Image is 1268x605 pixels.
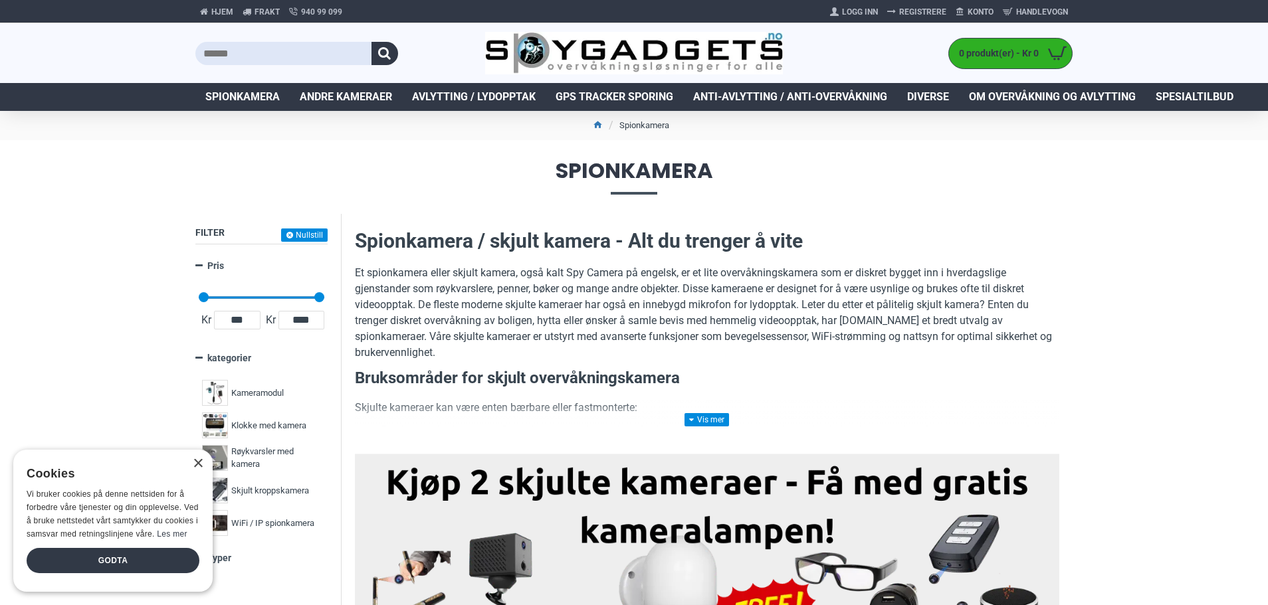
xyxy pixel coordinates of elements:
a: Pris [195,254,328,278]
p: Skjulte kameraer kan være enten bærbare eller fastmonterte: [355,400,1059,416]
span: Andre kameraer [300,89,392,105]
span: Spionkamera [195,160,1073,194]
img: Kameramodul [202,380,228,406]
h2: Spionkamera / skjult kamera - Alt du trenger å vite [355,227,1059,255]
span: Filter [195,227,225,238]
h3: Bruksområder for skjult overvåkningskamera [355,367,1059,390]
span: Hjem [211,6,233,18]
span: Om overvåkning og avlytting [969,89,1136,105]
span: Kr [199,312,214,328]
span: Røykvarsler med kamera [231,445,318,471]
img: SpyGadgets.no [485,32,784,75]
button: Nullstill [281,228,328,242]
span: Spionkamera [205,89,280,105]
a: Avlytting / Lydopptak [402,83,546,111]
div: Godta [27,548,199,573]
span: Handlevogn [1016,6,1068,18]
a: Diverse [897,83,959,111]
span: Klokke med kamera [231,419,306,432]
span: Frakt [255,6,280,18]
a: Spionkamera [195,83,290,111]
span: Kameramodul [231,387,284,400]
span: Anti-avlytting / Anti-overvåkning [693,89,887,105]
a: Registrere [883,1,951,23]
a: Typer [195,547,328,570]
a: Andre kameraer [290,83,402,111]
span: Skjult kroppskamera [231,484,309,497]
a: Spesialtilbud [1146,83,1243,111]
span: GPS Tracker Sporing [556,89,673,105]
strong: Bærbare spionkameraer: [381,424,502,436]
span: WiFi / IP spionkamera [231,517,314,530]
a: Handlevogn [998,1,1073,23]
span: Avlytting / Lydopptak [412,89,536,105]
a: GPS Tracker Sporing [546,83,683,111]
img: WiFi / IP spionkamera [202,510,228,536]
a: Logg Inn [825,1,883,23]
a: Les mer, opens a new window [157,529,187,539]
span: Diverse [907,89,949,105]
span: Logg Inn [842,6,878,18]
span: Registrere [899,6,946,18]
img: Klokke med kamera [202,412,228,438]
a: Anti-avlytting / Anti-overvåkning [683,83,897,111]
a: kategorier [195,347,328,370]
span: Spesialtilbud [1156,89,1233,105]
li: Disse kan tas med overalt og brukes til skjult filming i situasjoner der diskresjon er nødvendig ... [381,422,1059,454]
img: Skjult kroppskamera [202,477,228,503]
img: Røykvarsler med kamera [202,445,228,471]
span: Konto [968,6,994,18]
span: 940 99 099 [301,6,342,18]
a: 0 produkt(er) - Kr 0 [949,39,1072,68]
span: Kr [263,312,278,328]
a: Konto [951,1,998,23]
span: 0 produkt(er) - Kr 0 [949,46,1042,60]
div: Close [193,459,203,469]
span: Vi bruker cookies på denne nettsiden for å forbedre våre tjenester og din opplevelse. Ved å bruke... [27,489,199,538]
p: Et spionkamera eller skjult kamera, også kalt Spy Camera på engelsk, er et lite overvåkningskamer... [355,265,1059,361]
div: Cookies [27,460,191,488]
a: Om overvåkning og avlytting [959,83,1146,111]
